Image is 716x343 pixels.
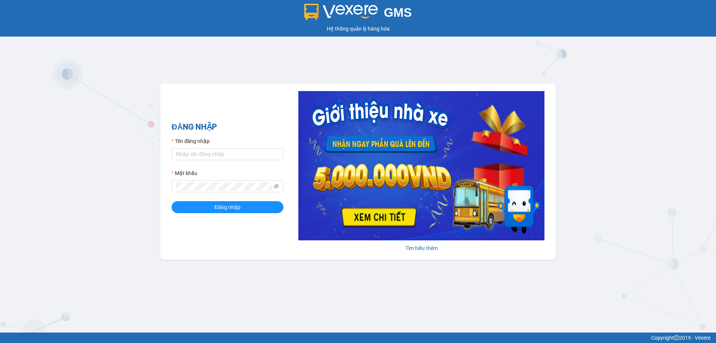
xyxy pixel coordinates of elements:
input: Tên đăng nhập [172,148,283,160]
label: Mật khẩu [172,169,197,177]
span: Đăng nhập [214,203,241,211]
label: Tên đăng nhập [172,137,210,145]
h2: ĐĂNG NHẬP [172,121,283,133]
a: GMS [304,11,412,17]
img: logo 2 [304,4,378,20]
span: copyright [674,335,679,340]
span: eye-invisible [274,184,279,189]
img: banner-0 [298,91,544,240]
div: Copyright 2019 - Vexere [6,334,710,342]
input: Mật khẩu [176,182,272,190]
div: Tìm hiểu thêm [298,244,544,252]
div: Hệ thống quản lý hàng hóa [2,25,714,33]
button: Đăng nhập [172,201,283,213]
span: GMS [384,6,412,19]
